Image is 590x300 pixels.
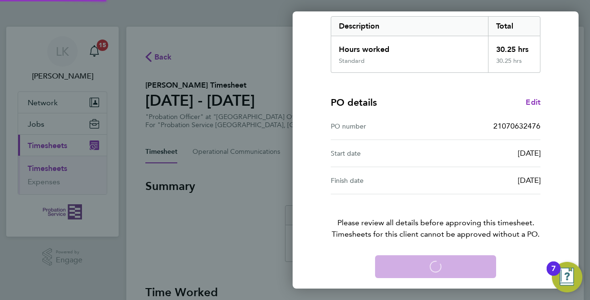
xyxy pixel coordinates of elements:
[331,175,436,186] div: Finish date
[436,175,540,186] div: [DATE]
[526,98,540,107] span: Edit
[552,262,582,292] button: Open Resource Center, 7 new notifications
[493,121,540,130] span: 21070632476
[488,17,540,36] div: Total
[551,269,556,281] div: 7
[319,194,552,240] p: Please review all details before approving this timesheet.
[331,16,540,73] div: Summary of 22 - 28 Sep 2025
[526,97,540,108] a: Edit
[331,17,488,36] div: Description
[331,36,488,57] div: Hours worked
[319,229,552,240] span: Timesheets for this client cannot be approved without a PO.
[331,96,377,109] h4: PO details
[488,36,540,57] div: 30.25 hrs
[488,57,540,72] div: 30.25 hrs
[436,148,540,159] div: [DATE]
[331,120,436,132] div: PO number
[339,57,365,65] div: Standard
[331,148,436,159] div: Start date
